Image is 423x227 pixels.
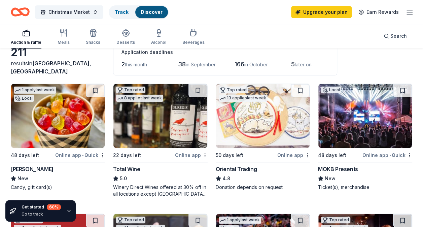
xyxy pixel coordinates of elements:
[58,40,70,45] div: Meals
[121,61,125,68] span: 2
[318,84,412,191] a: Image for MOKB PresentsLocal48 days leftOnline app•QuickMOKB PresentsNewTicket(s), merchandise
[295,62,315,67] span: later on...
[116,87,145,93] div: Top rated
[318,165,358,173] div: MOKB Presents
[182,26,205,48] button: Beverages
[321,87,341,93] div: Local
[11,60,91,75] span: [GEOGRAPHIC_DATA], [GEOGRAPHIC_DATA]
[354,6,403,18] a: Earn Rewards
[22,204,61,210] div: Get started
[125,62,147,67] span: this month
[14,95,34,102] div: Local
[58,26,70,48] button: Meals
[318,151,346,159] div: 48 days left
[11,84,105,148] img: Image for Albanese
[389,153,391,158] span: •
[277,151,310,159] div: Online app
[182,40,205,45] div: Beverages
[109,5,169,19] button: TrackDiscover
[216,84,310,191] a: Image for Oriental TradingTop rated13 applieslast week50 days leftOnline appOriental Trading4.8Do...
[219,217,261,224] div: 1 apply last week
[11,184,105,191] div: Candy, gift card(s)
[121,48,329,56] div: Application deadlines
[11,151,39,159] div: 48 days left
[11,59,105,75] div: results
[116,217,145,223] div: Top rated
[141,9,163,15] a: Discover
[216,151,243,159] div: 50 days left
[186,62,216,67] span: in September
[11,40,41,45] div: Auction & raffle
[11,84,105,191] a: Image for Albanese1 applylast weekLocal48 days leftOnline app•Quick[PERSON_NAME]NewCandy, gift ca...
[378,29,412,43] button: Search
[55,151,105,159] div: Online app Quick
[48,8,90,16] span: Christmas Market
[113,84,207,197] a: Image for Total WineTop rated8 applieslast week22 days leftOnline appTotal Wine5.0Winery Direct W...
[113,184,207,197] div: Winery Direct Wines offered at 30% off in all locations except [GEOGRAPHIC_DATA], [GEOGRAPHIC_DAT...
[86,26,100,48] button: Snacks
[116,95,163,102] div: 8 applies last week
[11,26,41,48] button: Auction & raffle
[14,87,56,94] div: 1 apply last week
[216,165,257,173] div: Oriental Trading
[318,184,412,191] div: Ticket(s), merchandise
[116,26,135,48] button: Desserts
[318,84,412,148] img: Image for MOKB Presents
[151,40,166,45] div: Alcohol
[219,95,268,102] div: 13 applies last week
[216,184,310,191] div: Donation depends on request
[244,62,268,67] span: in October
[235,61,244,68] span: 166
[362,151,412,159] div: Online app Quick
[116,40,135,45] div: Desserts
[178,61,186,68] span: 38
[113,84,207,148] img: Image for Total Wine
[11,4,30,20] a: Home
[216,84,310,148] img: Image for Oriental Trading
[175,151,208,159] div: Online app
[113,151,141,159] div: 22 days left
[321,217,350,223] div: Top rated
[222,174,230,183] span: 4.8
[390,32,407,40] span: Search
[22,212,61,217] div: Go to track
[151,26,166,48] button: Alcohol
[11,46,105,59] div: 211
[35,5,103,19] button: Christmas Market
[291,61,295,68] span: 5
[291,6,352,18] a: Upgrade your plan
[113,165,140,173] div: Total Wine
[120,174,127,183] span: 5.0
[11,165,54,173] div: [PERSON_NAME]
[115,9,129,15] a: Track
[219,87,248,93] div: Top rated
[86,40,100,45] div: Snacks
[11,60,91,75] span: in
[47,204,61,210] div: 60 %
[82,153,83,158] span: •
[325,174,336,183] span: New
[17,174,28,183] span: New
